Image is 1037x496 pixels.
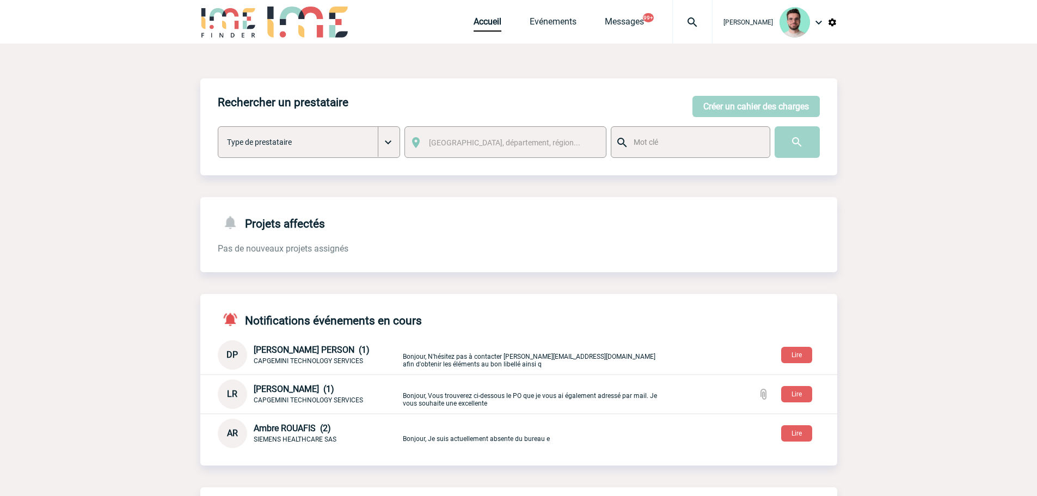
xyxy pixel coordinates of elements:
[254,357,363,365] span: CAPGEMINI TECHNOLOGY SERVICES
[429,138,580,147] span: [GEOGRAPHIC_DATA], département, région...
[218,340,401,370] div: Conversation privée : Client - Agence
[631,135,760,149] input: Mot clé
[218,388,659,399] a: LR [PERSON_NAME] (1) CAPGEMINI TECHNOLOGY SERVICES Bonjour, Vous trouverez ci-dessous le PO que j...
[222,311,245,327] img: notifications-active-24-px-r.png
[474,16,501,32] a: Accueil
[218,349,659,359] a: DP [PERSON_NAME] PERSON (1) CAPGEMINI TECHNOLOGY SERVICES Bonjour, N'hésitez pas à contacter [PER...
[530,16,576,32] a: Evénements
[226,350,238,360] span: DP
[254,384,334,394] span: [PERSON_NAME] (1)
[643,13,654,22] button: 99+
[403,425,659,443] p: Bonjour, Je suis actuellement absente du bureau e
[227,428,238,438] span: AR
[781,347,812,363] button: Lire
[254,423,331,433] span: Ambre ROUAFIS (2)
[772,388,821,399] a: Lire
[200,7,257,38] img: IME-Finder
[218,243,348,254] span: Pas de nouveaux projets assignés
[218,311,422,327] h4: Notifications événements en cours
[772,427,821,438] a: Lire
[218,427,659,438] a: AR Ambre ROUAFIS (2) SIEMENS HEALTHCARE SAS Bonjour, Je suis actuellement absente du bureau e
[772,349,821,359] a: Lire
[218,419,401,448] div: Conversation privée : Client - Agence
[254,436,336,443] span: SIEMENS HEALTHCARE SAS
[403,382,659,407] p: Bonjour, Vous trouverez ci-dessous le PO que je vous ai également adressé par mail. Je vous souha...
[222,215,245,230] img: notifications-24-px-g.png
[605,16,644,32] a: Messages
[780,7,810,38] img: 121547-2.png
[775,126,820,158] input: Submit
[254,396,363,404] span: CAPGEMINI TECHNOLOGY SERVICES
[781,386,812,402] button: Lire
[254,345,370,355] span: [PERSON_NAME] PERSON (1)
[218,215,325,230] h4: Projets affectés
[781,425,812,442] button: Lire
[227,389,237,399] span: LR
[403,342,659,368] p: Bonjour, N'hésitez pas à contacter [PERSON_NAME][EMAIL_ADDRESS][DOMAIN_NAME] afin d'obtenir les é...
[218,96,348,109] h4: Rechercher un prestataire
[218,379,401,409] div: Conversation privée : Client - Agence
[723,19,773,26] span: [PERSON_NAME]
